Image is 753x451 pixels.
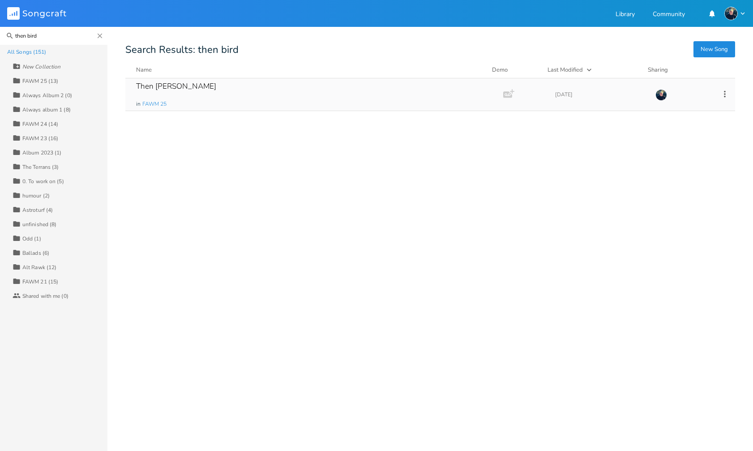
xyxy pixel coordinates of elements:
div: Name [136,66,152,74]
button: Last Modified [548,65,637,74]
div: FAWM 23 (16) [22,136,58,141]
button: Name [136,65,481,74]
span: in [136,100,141,108]
div: Album 2023 (1) [22,150,61,155]
div: Shared with me (0) [22,293,68,299]
div: [DATE] [555,92,645,97]
div: Ballads (6) [22,250,49,256]
div: All Songs (151) [7,49,47,55]
div: humour (2) [22,193,50,198]
img: Stew Dean [655,89,667,101]
img: Stew Dean [724,7,738,20]
div: New Collection [22,64,60,69]
div: Search Results: then bird [125,45,735,55]
div: 0. To work on (5) [22,179,64,184]
div: Demo [492,65,537,74]
div: Last Modified [548,66,583,74]
div: FAWM 21 (15) [22,279,58,284]
div: The Terrans (3) [22,164,59,170]
span: FAWM 25 [142,100,167,108]
div: Alt Rawk (12) [22,265,56,270]
a: Library [616,11,635,19]
div: Always album 1 (8) [22,107,71,112]
div: Always Album 2 (0) [22,93,72,98]
div: FAWM 25 (13) [22,78,58,84]
button: New Song [693,41,735,57]
div: Then [PERSON_NAME] [136,82,216,90]
div: Astroturf (4) [22,207,53,213]
div: FAWM 24 (14) [22,121,58,127]
div: unfinished (8) [22,222,56,227]
div: Sharing [648,65,702,74]
a: Community [653,11,685,19]
div: Odd (1) [22,236,41,241]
